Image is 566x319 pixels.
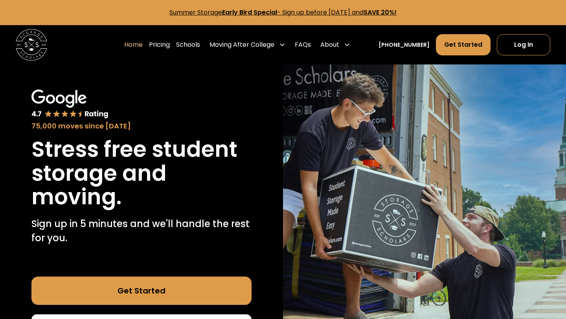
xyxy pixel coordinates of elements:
div: 75,000 moves since [DATE] [31,121,252,131]
a: Pricing [149,34,170,56]
a: Get Started [436,34,491,55]
a: home [16,29,47,60]
p: Sign up in 5 minutes and we'll handle the rest for you. [31,217,252,245]
div: About [320,40,339,49]
a: Summer StorageEarly Bird Special- Sign up before [DATE] andSAVE 20%! [169,8,397,17]
div: Moving After College [209,40,274,49]
h1: Stress free student storage and moving. [31,137,252,209]
a: Schools [176,34,200,56]
strong: SAVE 20%! [364,8,397,17]
strong: Early Bird Special [222,8,277,17]
img: Storage Scholars main logo [16,29,47,60]
a: Home [124,34,143,56]
div: About [317,34,353,56]
a: Get Started [31,277,252,305]
a: [PHONE_NUMBER] [379,41,430,49]
a: FAQs [295,34,311,56]
div: Moving After College [206,34,289,56]
img: Google 4.7 star rating [31,90,108,119]
a: Log In [497,34,550,55]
